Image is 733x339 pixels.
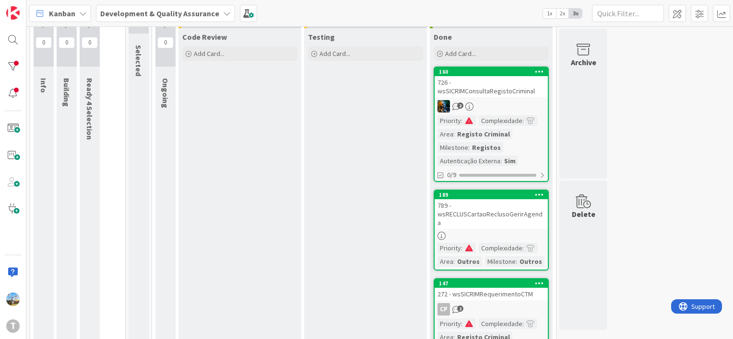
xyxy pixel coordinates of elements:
span: : [500,156,502,166]
div: Autenticação Externa [437,156,500,166]
div: Priority [437,243,461,253]
span: Add Card... [445,49,476,58]
img: Visit kanbanzone.com [6,6,20,20]
img: DG [6,293,20,306]
span: 0 [59,37,75,48]
div: Priority [437,318,461,329]
div: 160 [435,68,548,76]
div: Complexidade [479,318,522,329]
div: JC [435,100,548,113]
span: 2 [457,102,463,109]
div: 189789 - wsRECLUSCartaoReclusoGerirAgenda [435,191,548,229]
span: 0 [35,37,52,48]
div: T [6,319,20,333]
div: 189 [439,192,548,198]
span: : [461,318,462,329]
span: : [461,243,462,253]
span: : [522,318,524,329]
div: CP [437,303,450,316]
span: Add Card... [319,49,350,58]
b: Development & Quality Assurance [100,9,219,18]
div: Outros [455,256,482,267]
div: 147 [435,279,548,288]
span: 0 [82,37,98,48]
div: Priority [437,115,461,126]
div: Sim [502,156,518,166]
div: 160 [439,68,548,75]
div: 147272 - wsSICRIMRequerimentoCTM [435,279,548,300]
span: 1x [543,9,556,18]
span: : [522,243,524,253]
span: Add Card... [194,49,225,58]
div: CP [435,303,548,316]
div: Area [437,129,453,139]
div: Registo Criminal [455,129,512,139]
span: : [461,115,462,126]
span: : [453,256,455,267]
span: 3x [569,9,582,18]
span: : [522,115,524,126]
div: Archive [571,56,596,68]
span: Testing [308,32,335,42]
span: Building [62,78,71,107]
div: 160726 - wsSICRIMConsultaRegistoCriminal [435,68,548,97]
div: Complexidade [479,243,522,253]
div: Milestone [485,256,516,267]
a: 189789 - wsRECLUSCartaoReclusoGerirAgendaPriority:Complexidade:Area:OutrosMilestone:Outros [434,190,549,271]
span: Code Review [182,32,227,42]
div: 789 - wsRECLUSCartaoReclusoGerirAgenda [435,199,548,229]
span: 2x [556,9,569,18]
span: 0 [157,37,174,48]
div: Registos [470,142,503,153]
div: Area [437,256,453,267]
div: Milestone [437,142,468,153]
div: Complexidade [479,115,522,126]
div: 726 - wsSICRIMConsultaRegistoCriminal [435,76,548,97]
span: 0/9 [447,170,456,180]
span: 2 [457,305,463,312]
span: Support [20,1,44,13]
span: Kanban [49,8,75,19]
span: Ready 4 Selection [85,78,95,140]
img: JC [437,100,450,113]
span: : [468,142,470,153]
span: Info [39,78,48,93]
div: 189 [435,191,548,199]
span: Done [434,32,452,42]
div: Outros [517,256,544,267]
span: Ongoing [161,78,170,108]
span: : [516,256,517,267]
a: 160726 - wsSICRIMConsultaRegistoCriminalJCPriority:Complexidade:Area:Registo CriminalMilestone:Re... [434,67,549,182]
input: Quick Filter... [592,5,664,22]
div: 147 [439,280,548,287]
div: Delete [572,208,595,220]
span: Selected [134,45,143,76]
span: : [453,129,455,139]
div: 272 - wsSICRIMRequerimentoCTM [435,288,548,300]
